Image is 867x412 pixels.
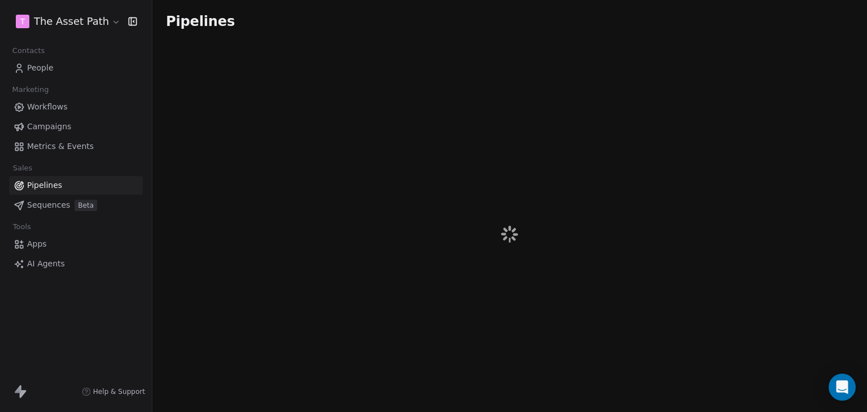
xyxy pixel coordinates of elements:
span: AI Agents [27,258,65,270]
span: Pipelines [166,14,235,29]
span: Contacts [7,42,50,59]
span: People [27,62,54,74]
a: SequencesBeta [9,196,143,214]
button: TThe Asset Path [14,12,120,31]
a: People [9,59,143,77]
span: Pipelines [27,179,62,191]
span: Workflows [27,101,68,113]
span: Apps [27,238,47,250]
a: Pipelines [9,176,143,195]
span: Sales [8,160,37,177]
span: Tools [8,218,36,235]
span: Sequences [27,199,70,211]
span: Metrics & Events [27,141,94,152]
a: AI Agents [9,255,143,273]
span: The Asset Path [34,14,109,29]
div: Open Intercom Messenger [829,374,856,401]
span: T [20,16,25,27]
a: Workflows [9,98,143,116]
a: Campaigns [9,117,143,136]
span: Marketing [7,81,54,98]
span: Help & Support [93,387,145,396]
span: Campaigns [27,121,71,133]
a: Metrics & Events [9,137,143,156]
a: Apps [9,235,143,253]
span: Beta [75,200,97,211]
a: Help & Support [82,387,145,396]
